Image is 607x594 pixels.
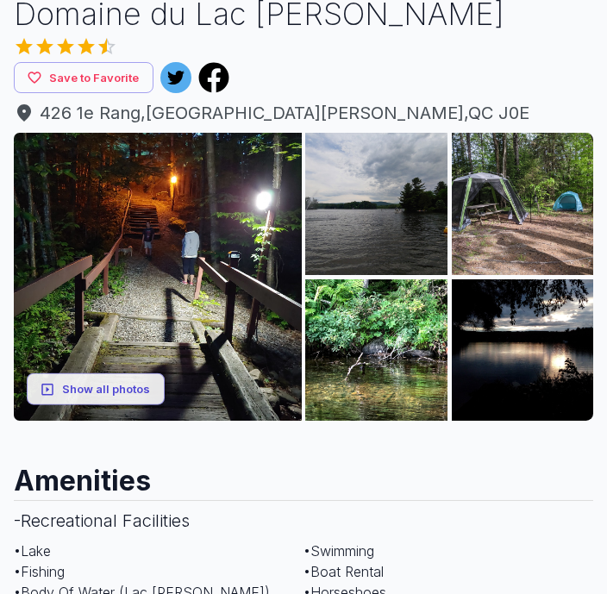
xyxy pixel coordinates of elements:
[27,373,165,405] button: Show all photos
[14,133,302,421] img: AAcXr8opM62LkZMCBDMlTKCLyIBNDFqDJwSdWsniX7CuEHU5aryPQrzSxXOHKHmwCNf38W_MDeK8Uh0mmUJDJP_aAte9RqKT9...
[452,133,593,274] img: AAcXr8p1iXg2OaWXwMiFzoLWp9iXtJbzqcvUQELUyeMs8dIaB_aHtEefBzibUk1hdlGnf3EujqFJhJkzPoaK7yDAUXOgHqOX2...
[14,542,51,560] span: • Lake
[14,100,593,126] a: 426 1e Rang,[GEOGRAPHIC_DATA][PERSON_NAME],QC J0E
[14,100,593,126] span: 426 1e Rang , [GEOGRAPHIC_DATA][PERSON_NAME] , QC J0E
[14,448,593,500] h2: Amenities
[305,133,447,274] img: AAcXr8q31YMZ1scKkjTQIlpZzCzZ40zia5OemFe34IekrAcyEGgtS2UIKpM3Un9sU2xyWXBOmtTVYaoMgKqbnLSWUb5JgKYYJ...
[303,563,384,580] span: • Boat Rental
[14,563,65,580] span: • Fishing
[305,279,447,421] img: AAcXr8rcMnHptqLQ-mcxzAd-IgfmS6gcqo0IWmgp6mUgPugXL5wPUI1UViIzuFJXn_T0t1YI4CdPV4xtG8HbUjn6NINFxQC3l...
[452,279,593,421] img: AAcXr8o8wA6-f1JkaV1aRm5GRS9oZ8cm3tPeN0BoBjL16lfZAUZ3t-X6Fdb80QxKMCswKi_-5qhLXPdbxHNTAJDhxpONCMUrY...
[14,500,593,541] h3: - Recreational Facilities
[303,542,374,560] span: • Swimming
[14,62,153,94] button: Save to Favorite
